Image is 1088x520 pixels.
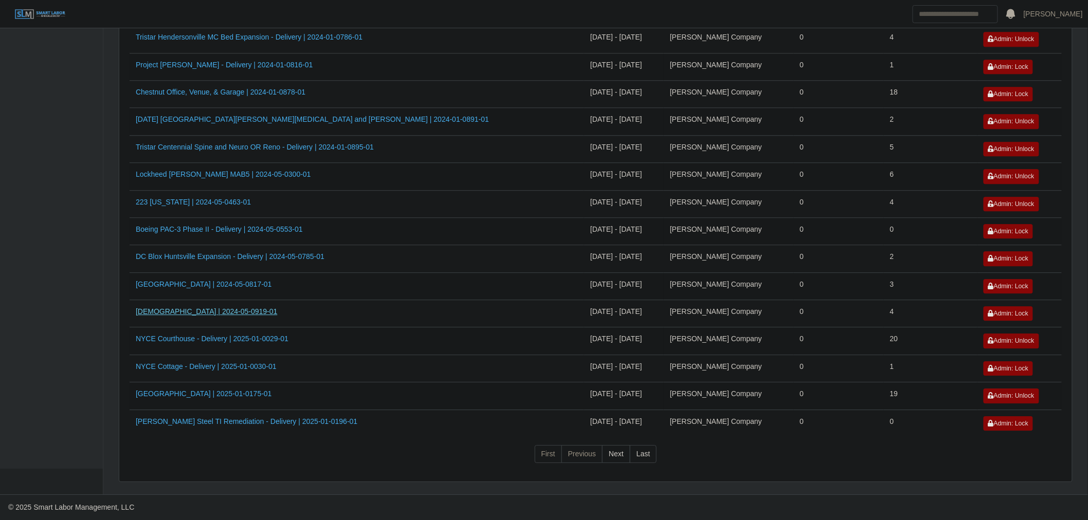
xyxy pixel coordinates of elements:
[664,108,793,135] td: [PERSON_NAME] Company
[984,306,1033,321] button: Admin: Lock
[130,445,1062,472] nav: pagination
[136,61,313,69] a: Project [PERSON_NAME] - Delivery | 2024-01-0816-01
[988,173,1035,180] span: Admin: Unlock
[884,355,977,382] td: 1
[664,355,793,382] td: [PERSON_NAME] Company
[984,388,1039,403] button: Admin: Unlock
[988,63,1028,70] span: Admin: Lock
[794,300,884,327] td: 0
[984,32,1039,46] button: Admin: Unlock
[794,163,884,190] td: 0
[984,169,1039,183] button: Admin: Unlock
[664,81,793,108] td: [PERSON_NAME] Company
[884,108,977,135] td: 2
[584,217,664,245] td: [DATE] - [DATE]
[1024,9,1083,20] a: [PERSON_NAME]
[664,163,793,190] td: [PERSON_NAME] Company
[584,53,664,80] td: [DATE] - [DATE]
[794,81,884,108] td: 0
[584,163,664,190] td: [DATE] - [DATE]
[584,300,664,327] td: [DATE] - [DATE]
[794,245,884,272] td: 0
[984,361,1033,376] button: Admin: Lock
[884,382,977,410] td: 19
[794,217,884,245] td: 0
[664,135,793,162] td: [PERSON_NAME] Company
[884,190,977,217] td: 4
[988,228,1028,235] span: Admin: Lock
[988,310,1028,317] span: Admin: Lock
[664,327,793,355] td: [PERSON_NAME] Company
[584,327,664,355] td: [DATE] - [DATE]
[984,142,1039,156] button: Admin: Unlock
[794,355,884,382] td: 0
[584,190,664,217] td: [DATE] - [DATE]
[136,389,272,398] a: [GEOGRAPHIC_DATA] | 2025-01-0175-01
[984,251,1033,266] button: Admin: Lock
[584,410,664,437] td: [DATE] - [DATE]
[136,417,357,425] a: [PERSON_NAME] Steel TI Remediation - Delivery | 2025-01-0196-01
[584,355,664,382] td: [DATE] - [DATE]
[584,26,664,53] td: [DATE] - [DATE]
[988,145,1035,153] span: Admin: Unlock
[794,327,884,355] td: 0
[988,392,1035,399] span: Admin: Unlock
[884,300,977,327] td: 4
[584,245,664,272] td: [DATE] - [DATE]
[913,5,998,23] input: Search
[136,88,305,96] a: Chestnut Office, Venue, & Garage | 2024-01-0878-01
[984,60,1033,74] button: Admin: Lock
[136,225,303,233] a: Boeing PAC-3 Phase II - Delivery | 2024-05-0553-01
[664,26,793,53] td: [PERSON_NAME] Company
[664,410,793,437] td: [PERSON_NAME] Company
[602,445,630,463] a: Next
[984,416,1033,431] button: Admin: Lock
[984,333,1039,348] button: Admin: Unlock
[136,115,489,123] a: [DATE] [GEOGRAPHIC_DATA][PERSON_NAME][MEDICAL_DATA] and [PERSON_NAME] | 2024-01-0891-01
[794,135,884,162] td: 0
[988,365,1028,372] span: Admin: Lock
[136,280,272,288] a: [GEOGRAPHIC_DATA] | 2024-05-0817-01
[988,283,1028,290] span: Admin: Lock
[794,26,884,53] td: 0
[136,335,288,343] a: NYCE Courthouse - Delivery | 2025-01-0029-01
[584,382,664,410] td: [DATE] - [DATE]
[584,135,664,162] td: [DATE] - [DATE]
[794,190,884,217] td: 0
[794,108,884,135] td: 0
[884,163,977,190] td: 6
[884,245,977,272] td: 2
[884,81,977,108] td: 18
[664,53,793,80] td: [PERSON_NAME] Company
[988,35,1035,43] span: Admin: Unlock
[8,503,134,511] span: © 2025 Smart Labor Management, LLC
[136,143,374,151] a: Tristar Centennial Spine and Neuro OR Reno - Delivery | 2024-01-0895-01
[136,252,324,261] a: DC Blox Huntsville Expansion - Delivery | 2024-05-0785-01
[884,53,977,80] td: 1
[664,190,793,217] td: [PERSON_NAME] Company
[884,135,977,162] td: 5
[136,170,311,178] a: Lockheed [PERSON_NAME] MAB5 | 2024-05-0300-01
[664,300,793,327] td: [PERSON_NAME] Company
[988,118,1035,125] span: Admin: Unlock
[630,445,657,463] a: Last
[984,87,1033,101] button: Admin: Lock
[664,272,793,300] td: [PERSON_NAME] Company
[794,53,884,80] td: 0
[664,217,793,245] td: [PERSON_NAME] Company
[884,272,977,300] td: 3
[884,26,977,53] td: 4
[984,197,1039,211] button: Admin: Unlock
[794,410,884,437] td: 0
[664,382,793,410] td: [PERSON_NAME] Company
[884,410,977,437] td: 0
[664,245,793,272] td: [PERSON_NAME] Company
[794,272,884,300] td: 0
[136,33,362,41] a: Tristar Hendersonville MC Bed Expansion - Delivery | 2024-01-0786-01
[884,327,977,355] td: 20
[988,337,1035,344] span: Admin: Unlock
[136,307,277,315] a: [DEMOGRAPHIC_DATA] | 2024-05-0919-01
[984,279,1033,293] button: Admin: Lock
[988,255,1028,262] span: Admin: Lock
[988,90,1028,98] span: Admin: Lock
